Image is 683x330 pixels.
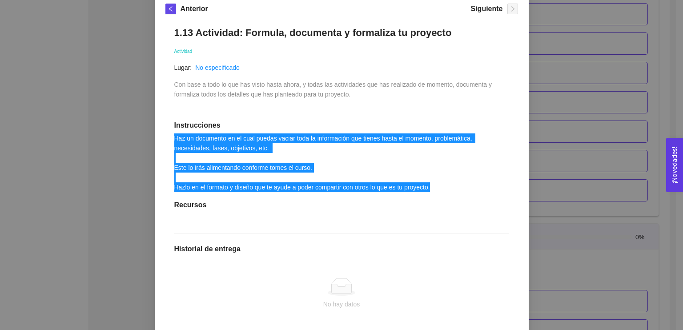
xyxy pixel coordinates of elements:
[165,4,176,14] button: left
[195,64,240,71] a: No especificado
[174,135,474,191] span: Haz un documento en el cual puedas vaciar toda la información que tienes hasta el momento, proble...
[166,6,176,12] span: left
[181,299,502,309] div: No hay datos
[181,4,208,14] h5: Anterior
[174,81,494,98] span: Con base a todo lo que has visto hasta ahora, y todas las actividades que has realizado de moment...
[174,201,509,209] h1: Recursos
[470,4,502,14] h5: Siguiente
[174,63,192,72] article: Lugar:
[174,49,193,54] span: Actividad
[507,4,518,14] button: right
[666,138,683,192] button: Open Feedback Widget
[174,121,509,130] h1: Instrucciones
[174,27,509,39] h1: 1.13 Actividad: Formula, documenta y formaliza tu proyecto
[174,245,509,254] h1: Historial de entrega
